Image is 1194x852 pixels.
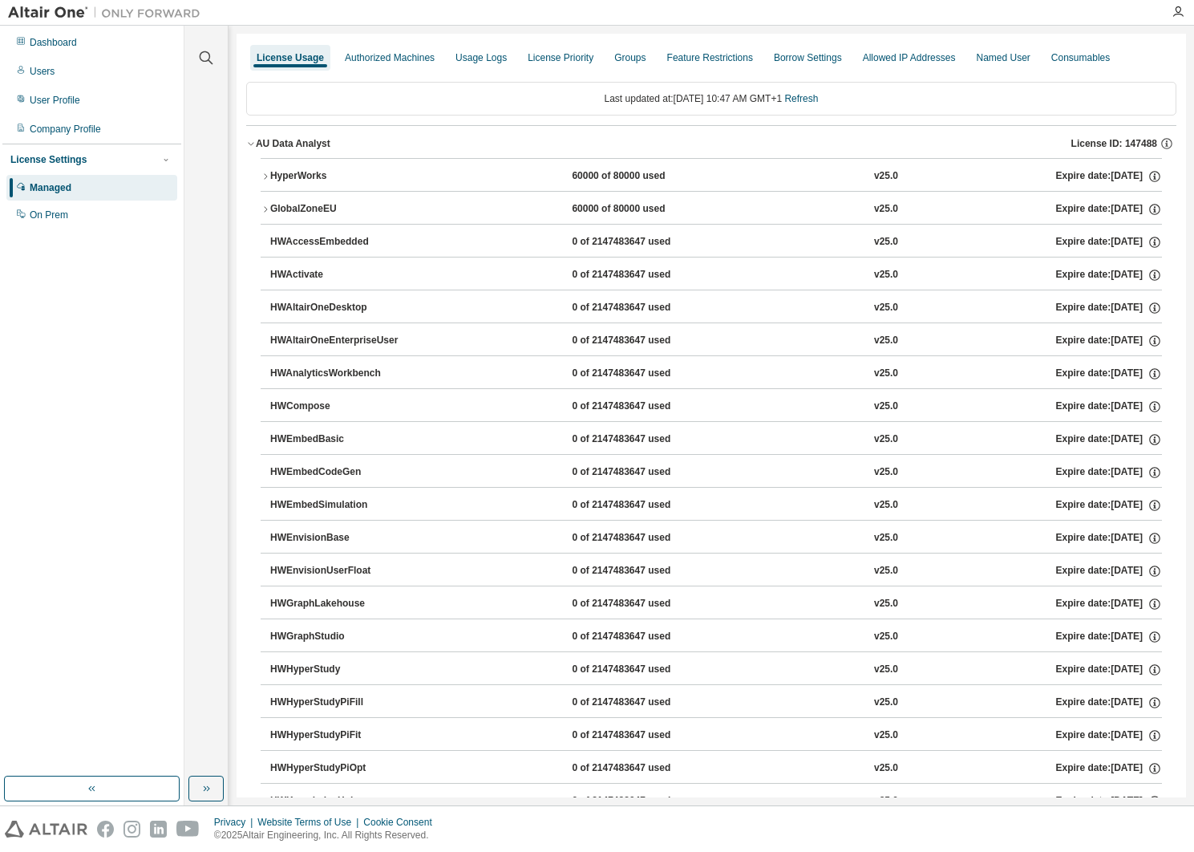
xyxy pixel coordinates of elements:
div: 0 of 2147483647 used [572,465,716,480]
div: v25.0 [874,432,898,447]
button: HyperWorks60000 of 80000 usedv25.0Expire date:[DATE] [261,159,1162,194]
div: Groups [614,51,646,64]
div: HWEnvisionUserFloat [270,564,415,578]
div: Authorized Machines [345,51,435,64]
button: AU Data AnalystLicense ID: 147488 [246,126,1176,161]
img: facebook.svg [97,821,114,838]
div: 0 of 2147483647 used [572,400,716,414]
div: Privacy [214,816,257,829]
div: Website Terms of Use [257,816,363,829]
div: GlobalZoneEU [270,202,415,217]
div: Expire date: [DATE] [1055,432,1161,447]
button: HWAltairOneDesktop0 of 2147483647 usedv25.0Expire date:[DATE] [270,290,1162,326]
p: © 2025 Altair Engineering, Inc. All Rights Reserved. [214,829,442,842]
button: GlobalZoneEU60000 of 80000 usedv25.0Expire date:[DATE] [261,192,1162,227]
div: 0 of 2147483647 used [572,531,716,546]
div: 0 of 2147483647 used [572,432,716,447]
div: 0 of 2147483647 used [572,564,716,578]
button: HWCompose0 of 2147483647 usedv25.0Expire date:[DATE] [270,389,1162,424]
div: 0 of 2147483647 used [572,235,716,250]
div: 60000 of 80000 used [572,202,716,217]
div: v25.0 [874,400,898,414]
div: On Prem [30,209,68,221]
div: Usage Logs [455,51,507,64]
div: v25.0 [874,696,898,710]
button: HWHyperStudyPiFill0 of 2147483647 usedv25.0Expire date:[DATE] [270,685,1162,720]
div: HWCompose [270,400,415,414]
img: instagram.svg [123,821,140,838]
button: HWActivate0 of 2147483647 usedv25.0Expire date:[DATE] [270,258,1162,293]
div: Expire date: [DATE] [1056,202,1162,217]
div: 0 of 2147483647 used [572,367,716,381]
div: HWKnowledgeHub [270,794,415,809]
div: v25.0 [874,334,898,348]
div: v25.0 [874,367,898,381]
button: HWAccessEmbedded0 of 2147483647 usedv25.0Expire date:[DATE] [270,225,1162,260]
div: Company Profile [30,123,101,136]
div: HWHyperStudyPiFill [270,696,415,710]
div: Expire date: [DATE] [1055,235,1161,250]
div: Expire date: [DATE] [1055,498,1161,513]
div: Expire date: [DATE] [1055,268,1161,282]
div: Expire date: [DATE] [1055,663,1161,677]
div: License Usage [257,51,324,64]
div: Expire date: [DATE] [1055,597,1161,611]
div: HWActivate [270,268,415,282]
div: 0 of 2147483647 used [572,597,716,611]
div: 0 of 2147483647 used [572,794,716,809]
div: User Profile [30,94,80,107]
div: Expire date: [DATE] [1055,630,1161,644]
div: Expire date: [DATE] [1055,400,1161,414]
div: Users [30,65,55,78]
span: License ID: 147488 [1071,137,1157,150]
div: v25.0 [874,169,898,184]
button: HWEmbedBasic0 of 2147483647 usedv25.0Expire date:[DATE] [270,422,1162,457]
button: HWGraphStudio0 of 2147483647 usedv25.0Expire date:[DATE] [270,619,1162,655]
div: 0 of 2147483647 used [572,498,716,513]
div: 0 of 2147483647 used [572,301,716,315]
div: AU Data Analyst [256,137,330,150]
button: HWEmbedCodeGen0 of 2147483647 usedv25.0Expire date:[DATE] [270,455,1162,490]
div: 0 of 2147483647 used [572,334,716,348]
div: Managed [30,181,71,194]
div: v25.0 [874,465,898,480]
div: HWHyperStudyPiFit [270,728,415,743]
div: v25.0 [874,235,898,250]
div: Expire date: [DATE] [1055,531,1161,546]
button: HWGraphLakehouse0 of 2147483647 usedv25.0Expire date:[DATE] [270,586,1162,622]
div: License Settings [10,153,87,166]
div: Feature Restrictions [667,51,753,64]
button: HWEnvisionUserFloat0 of 2147483647 usedv25.0Expire date:[DATE] [270,554,1162,589]
div: v25.0 [874,202,898,217]
div: HyperWorks [270,169,415,184]
div: Dashboard [30,36,77,49]
div: Expire date: [DATE] [1055,564,1161,578]
button: HWEnvisionBase0 of 2147483647 usedv25.0Expire date:[DATE] [270,521,1162,556]
img: Altair One [8,5,208,21]
button: HWAnalyticsWorkbench0 of 2147483647 usedv25.0Expire date:[DATE] [270,356,1162,392]
div: 0 of 2147483647 used [572,761,716,776]
div: Named User [976,51,1030,64]
img: youtube.svg [176,821,200,838]
div: Cookie Consent [363,816,441,829]
div: v25.0 [874,761,898,776]
div: v25.0 [874,597,898,611]
button: HWHyperStudy0 of 2147483647 usedv25.0Expire date:[DATE] [270,652,1162,688]
div: v25.0 [874,794,898,809]
div: v25.0 [874,531,898,546]
button: HWAltairOneEnterpriseUser0 of 2147483647 usedv25.0Expire date:[DATE] [270,323,1162,359]
div: v25.0 [874,564,898,578]
div: Borrow Settings [774,51,842,64]
button: HWKnowledgeHub0 of 2147483647 usedv25.0Expire date:[DATE] [270,784,1162,819]
img: linkedin.svg [150,821,167,838]
div: Expire date: [DATE] [1055,794,1161,809]
div: HWAccessEmbedded [270,235,415,250]
div: HWEmbedCodeGen [270,465,415,480]
div: Expire date: [DATE] [1055,465,1161,480]
div: Allowed IP Addresses [863,51,956,64]
div: 0 of 2147483647 used [572,268,716,282]
div: HWEnvisionBase [270,531,415,546]
div: HWGraphStudio [270,630,415,644]
div: HWEmbedSimulation [270,498,415,513]
div: HWEmbedBasic [270,432,415,447]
